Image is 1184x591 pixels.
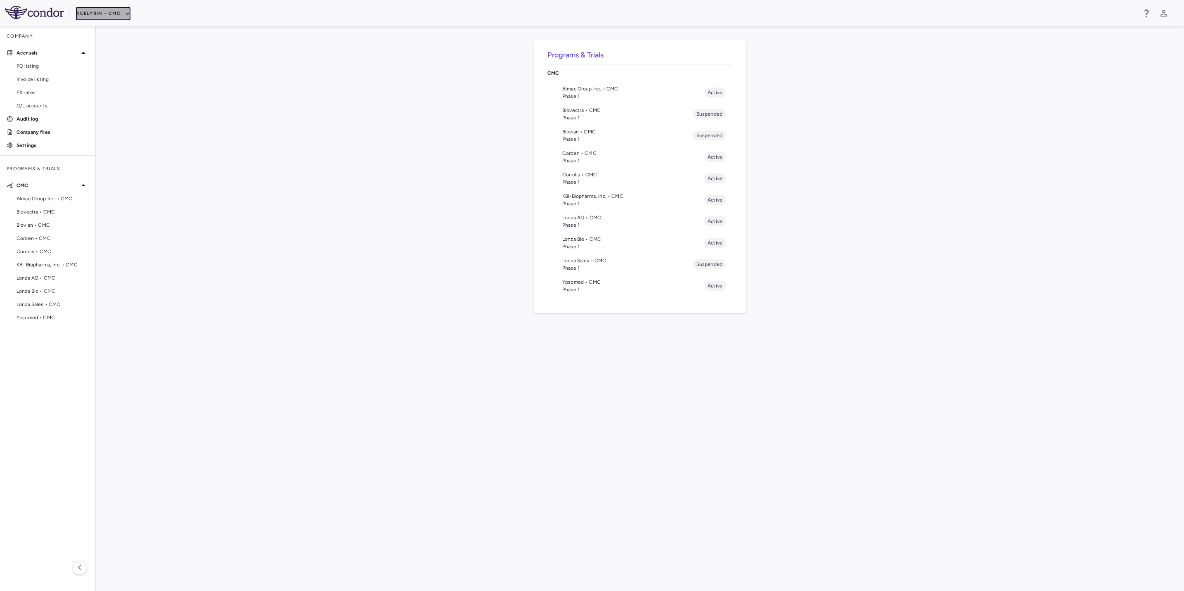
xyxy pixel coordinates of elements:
[562,85,704,93] span: Almac Group Inc. • CMC
[547,125,732,146] li: Biovian • CMCPhase 1Suspended
[562,171,704,178] span: Coriolis • CMC
[17,261,88,268] span: KBI-Biopharma, Inc. • CMC
[17,195,88,202] span: Almac Group Inc. • CMC
[76,7,130,20] button: Acelyrin - CMC
[704,218,726,225] span: Active
[547,146,732,168] li: Corden • CMCPhase 1Active
[547,254,732,275] li: Lonza Sales • CMCPhase 1Suspended
[547,50,732,61] h6: Programs & Trials
[17,248,88,255] span: Coriolis • CMC
[547,103,732,125] li: Biovectra • CMCPhase 1Suspended
[17,221,88,229] span: Biovian • CMC
[562,107,693,114] span: Biovectra • CMC
[704,175,726,182] span: Active
[17,208,88,216] span: Biovectra • CMC
[17,49,78,57] p: Accruals
[17,76,88,83] span: Invoice listing
[693,261,726,268] span: Suspended
[693,110,726,118] span: Suspended
[562,150,704,157] span: Corden • CMC
[562,192,704,200] span: KBI-Biopharma, Inc. • CMC
[17,314,88,321] span: Ypsomed • CMC
[17,102,88,109] span: G/L accounts
[704,282,726,290] span: Active
[17,115,88,123] p: Audit log
[704,239,726,247] span: Active
[562,128,693,135] span: Biovian • CMC
[562,264,693,272] span: Phase 1
[704,196,726,204] span: Active
[562,178,704,186] span: Phase 1
[17,62,88,70] span: PO listing
[562,278,704,286] span: Ypsomed • CMC
[547,275,732,297] li: Ypsomed • CMCPhase 1Active
[562,214,704,221] span: Lonza AG • CMC
[562,135,693,143] span: Phase 1
[17,89,88,96] span: FX rates
[17,235,88,242] span: Corden • CMC
[547,64,732,82] div: CMC
[562,157,704,164] span: Phase 1
[547,168,732,189] li: Coriolis • CMCPhase 1Active
[562,221,704,229] span: Phase 1
[562,243,704,250] span: Phase 1
[562,235,704,243] span: Lonza Bio • CMC
[562,257,693,264] span: Lonza Sales • CMC
[704,153,726,161] span: Active
[547,82,732,103] li: Almac Group Inc. • CMCPhase 1Active
[562,286,704,293] span: Phase 1
[547,189,732,211] li: KBI-Biopharma, Inc. • CMCPhase 1Active
[17,182,78,189] p: CMC
[562,114,693,121] span: Phase 1
[5,6,64,19] img: logo-full-SnFGN8VE.png
[547,69,732,77] p: CMC
[562,200,704,207] span: Phase 1
[547,232,732,254] li: Lonza Bio • CMCPhase 1Active
[17,287,88,295] span: Lonza Bio • CMC
[17,274,88,282] span: Lonza AG • CMC
[562,93,704,100] span: Phase 1
[547,211,732,232] li: Lonza AG • CMCPhase 1Active
[17,301,88,308] span: Lonza Sales • CMC
[17,142,88,149] p: Settings
[17,128,88,136] p: Company files
[693,132,726,139] span: Suspended
[704,89,726,96] span: Active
